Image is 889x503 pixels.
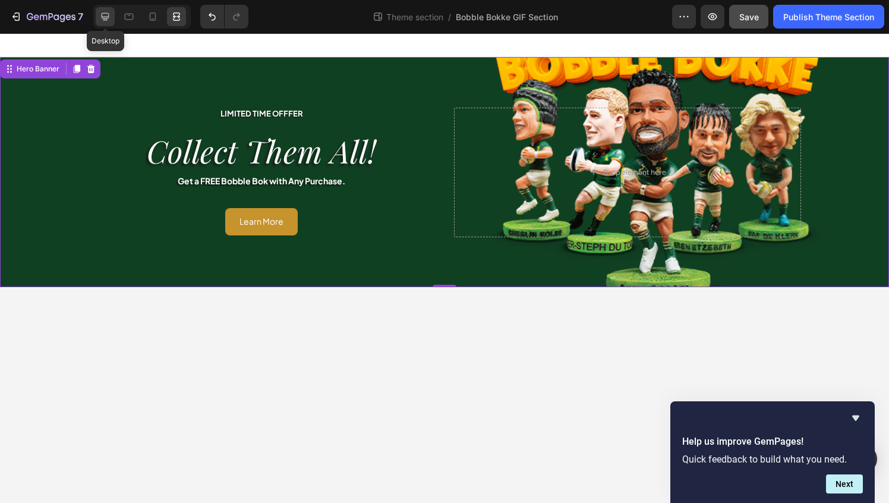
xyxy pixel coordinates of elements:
strong: Get a FREE Bobble Bok with Any Purchase. [178,142,345,153]
button: Save [729,5,768,29]
div: Publish Theme Section [783,11,874,23]
p: Quick feedback to build what you need. [682,454,863,465]
span: Theme section [384,11,446,23]
span: Bobble Bokke GIF Section [456,11,558,23]
h2: collect them all! [88,96,435,139]
h2: Help us improve GemPages! [682,435,863,449]
button: 7 [5,5,89,29]
div: Drop element here [603,134,666,144]
div: Undo/Redo [200,5,248,29]
div: Help us improve GemPages! [682,411,863,493]
span: / [448,11,451,23]
p: 7 [78,10,83,24]
button: Publish Theme Section [773,5,884,29]
div: Hero Banner [14,30,62,41]
button: Hide survey [849,411,863,425]
a: Learn More [225,175,298,202]
p: Learn More [239,182,283,195]
button: Next question [826,474,863,493]
p: LIMITED TIME OFFFER [220,76,303,86]
span: Save [739,12,759,22]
